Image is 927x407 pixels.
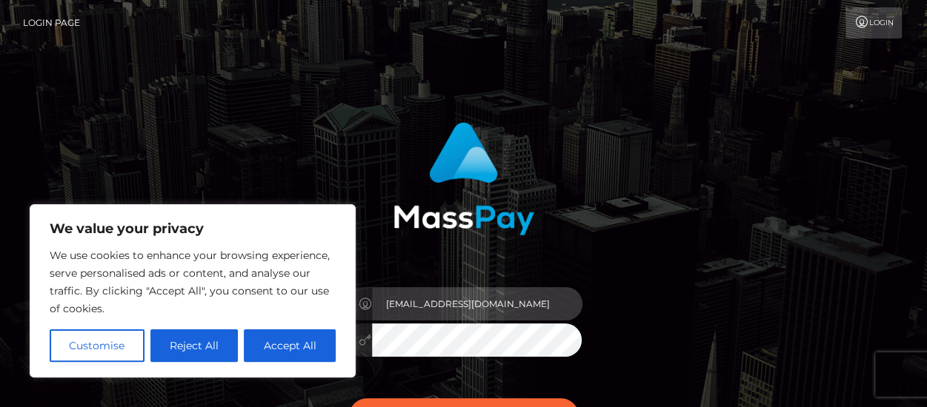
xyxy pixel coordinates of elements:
[845,7,902,38] a: Login
[244,329,336,362] button: Accept All
[50,246,336,317] p: We use cookies to enhance your browsing experience, serve personalised ads or content, and analys...
[150,329,239,362] button: Reject All
[50,220,336,238] p: We value your privacy
[372,287,582,320] input: Username...
[393,122,534,235] img: MassPay Login
[30,204,356,377] div: We value your privacy
[23,7,80,38] a: Login Page
[50,329,144,362] button: Customise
